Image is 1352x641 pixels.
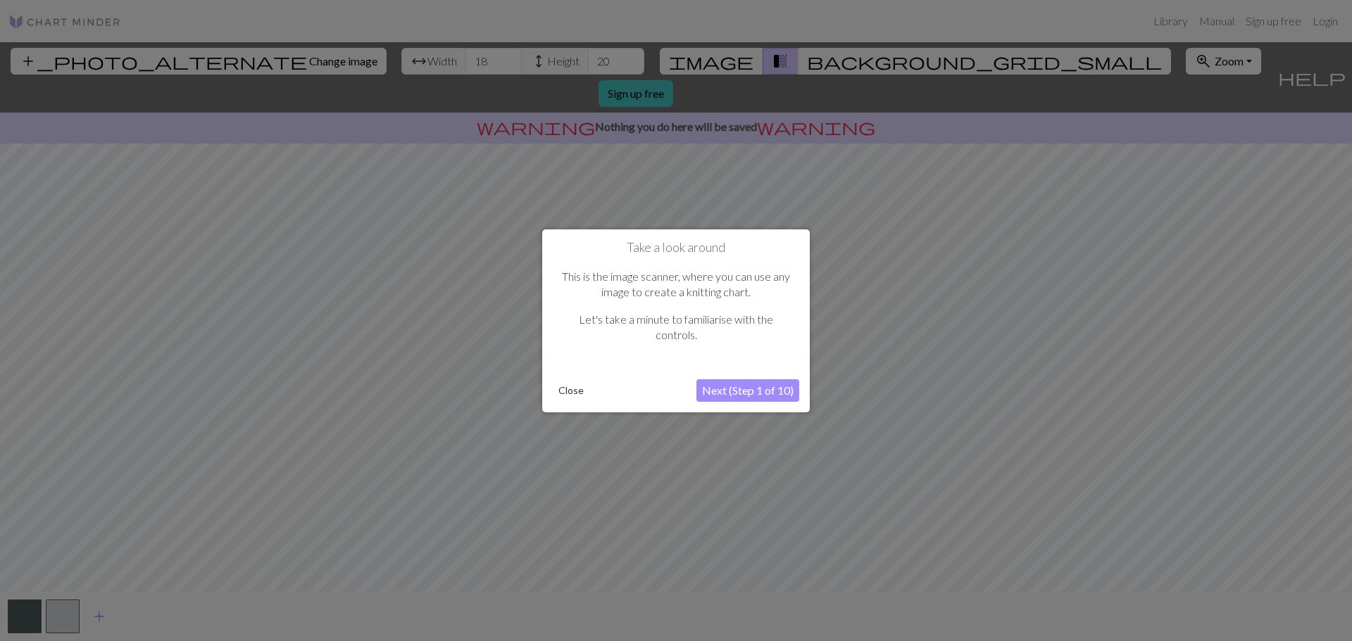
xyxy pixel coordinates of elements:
[542,229,810,412] div: Take a look around
[553,380,589,401] button: Close
[696,379,799,402] button: Next (Step 1 of 10)
[560,312,792,343] p: Let's take a minute to familiarise with the controls.
[560,269,792,300] p: This is the image scanner, where you can use any image to create a knitting chart.
[553,239,799,255] h1: Take a look around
